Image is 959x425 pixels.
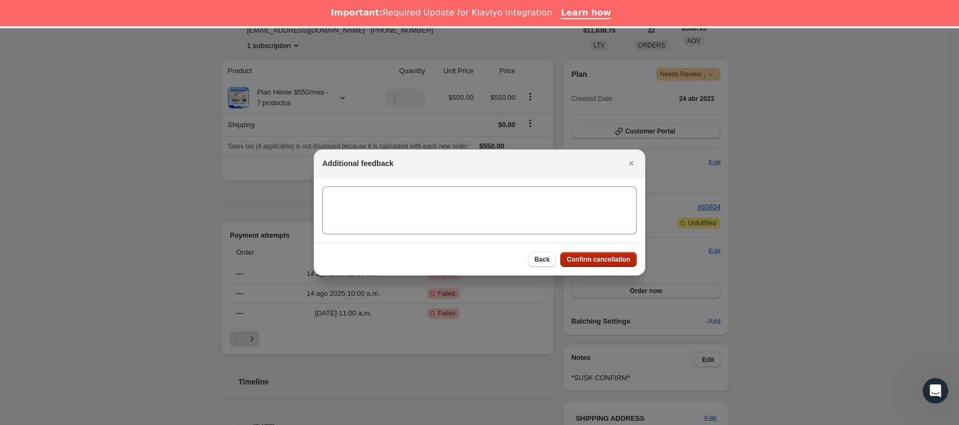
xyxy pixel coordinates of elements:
b: Important: [331,7,383,18]
div: Required Update for Klaviyo Integration [331,7,552,18]
button: Cerrar [624,156,639,171]
span: Confirm cancellation [567,255,630,264]
h2: Additional feedback [322,158,393,169]
a: Learn how [561,7,611,19]
iframe: Intercom live chat [923,378,948,404]
button: Confirm cancellation [560,252,637,267]
button: Back [528,252,556,267]
span: Back [535,255,550,264]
